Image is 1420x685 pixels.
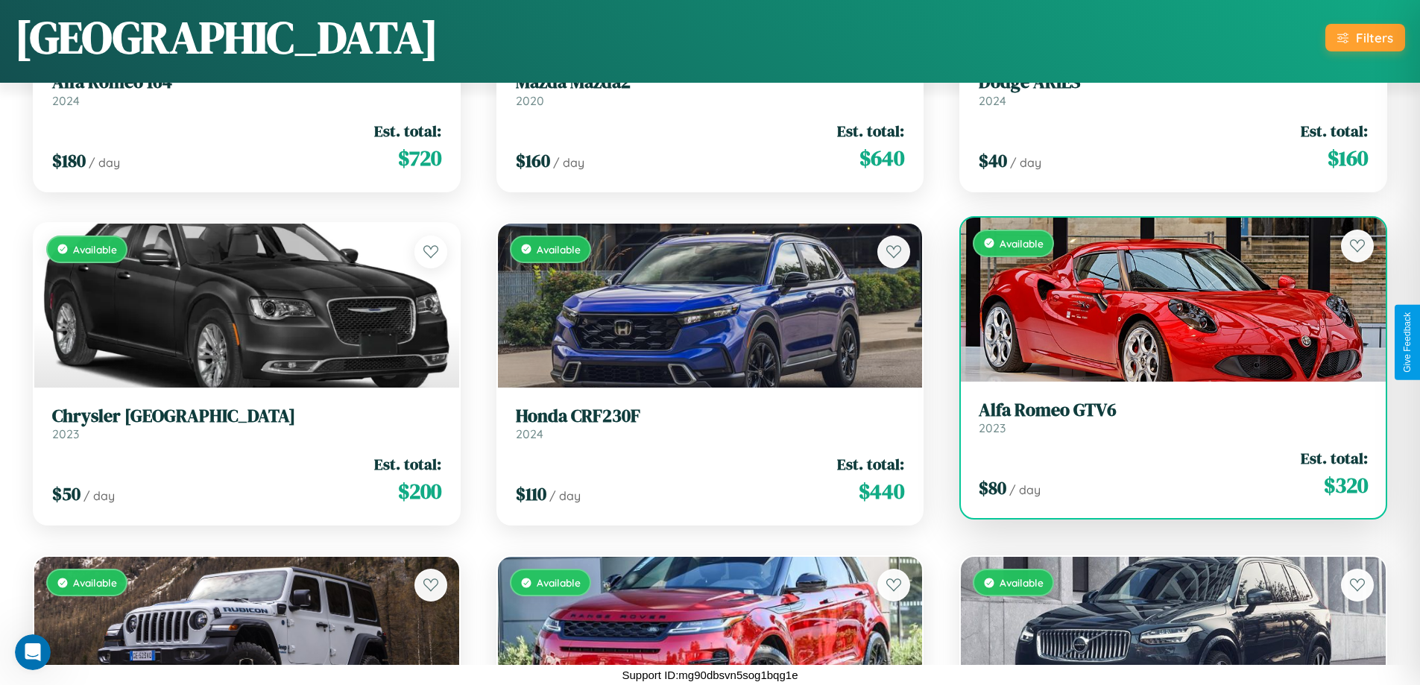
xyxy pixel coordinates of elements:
[1010,155,1041,170] span: / day
[15,7,438,68] h1: [GEOGRAPHIC_DATA]
[398,476,441,506] span: $ 200
[52,72,441,93] h3: Alfa Romeo 164
[516,93,544,108] span: 2020
[516,482,546,506] span: $ 110
[73,243,117,256] span: Available
[374,120,441,142] span: Est. total:
[979,93,1006,108] span: 2024
[52,405,441,427] h3: Chrysler [GEOGRAPHIC_DATA]
[83,488,115,503] span: / day
[553,155,584,170] span: / day
[1301,120,1368,142] span: Est. total:
[516,148,550,173] span: $ 160
[979,476,1006,500] span: $ 80
[537,243,581,256] span: Available
[1356,30,1393,45] div: Filters
[516,426,543,441] span: 2024
[837,120,904,142] span: Est. total:
[398,143,441,173] span: $ 720
[89,155,120,170] span: / day
[537,576,581,589] span: Available
[979,420,1006,435] span: 2023
[52,405,441,442] a: Chrysler [GEOGRAPHIC_DATA]2023
[1402,312,1413,373] div: Give Feedback
[374,453,441,475] span: Est. total:
[52,72,441,108] a: Alfa Romeo 1642024
[52,426,79,441] span: 2023
[516,405,905,442] a: Honda CRF230F2024
[52,482,81,506] span: $ 50
[516,72,905,93] h3: Mazda Mazda2
[52,93,80,108] span: 2024
[516,72,905,108] a: Mazda Mazda22020
[622,665,798,685] p: Support ID: mg90dbsvn5sog1bqg1e
[52,148,86,173] span: $ 180
[979,72,1368,108] a: Dodge ARIES2024
[15,634,51,670] iframe: Intercom live chat
[979,148,1007,173] span: $ 40
[1301,447,1368,469] span: Est. total:
[549,488,581,503] span: / day
[859,476,904,506] span: $ 440
[979,400,1368,421] h3: Alfa Romeo GTV6
[859,143,904,173] span: $ 640
[979,400,1368,436] a: Alfa Romeo GTV62023
[1000,576,1044,589] span: Available
[1325,24,1405,51] button: Filters
[73,576,117,589] span: Available
[1324,470,1368,500] span: $ 320
[516,405,905,427] h3: Honda CRF230F
[1009,482,1041,497] span: / day
[1000,237,1044,250] span: Available
[1328,143,1368,173] span: $ 160
[979,72,1368,93] h3: Dodge ARIES
[837,453,904,475] span: Est. total:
